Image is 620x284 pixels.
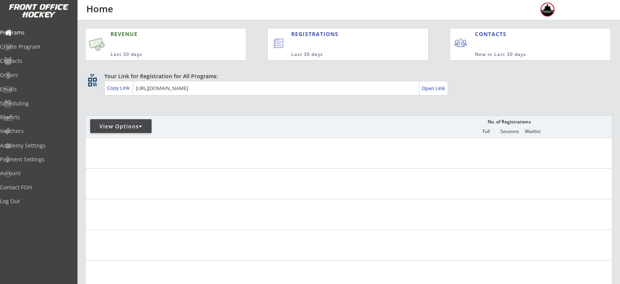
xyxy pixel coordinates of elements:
[291,30,393,38] div: REGISTRATIONS
[110,30,209,38] div: REVENUE
[87,72,97,77] div: qr
[475,30,510,38] div: CONTACTS
[485,119,533,125] div: No. of Registrations
[422,85,446,92] div: Open Link
[107,84,131,91] div: Copy Link
[475,51,575,58] div: New in Last 30 days
[104,72,589,80] div: Your Link for Registration for All Programs:
[291,51,397,58] div: Last 30 days
[90,123,152,130] div: View Options
[521,129,544,134] div: Waitlist
[87,76,98,88] button: qr_code
[475,129,498,134] div: Full
[498,129,521,134] div: Sessions
[422,83,446,94] a: Open Link
[110,51,209,58] div: Last 30 days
